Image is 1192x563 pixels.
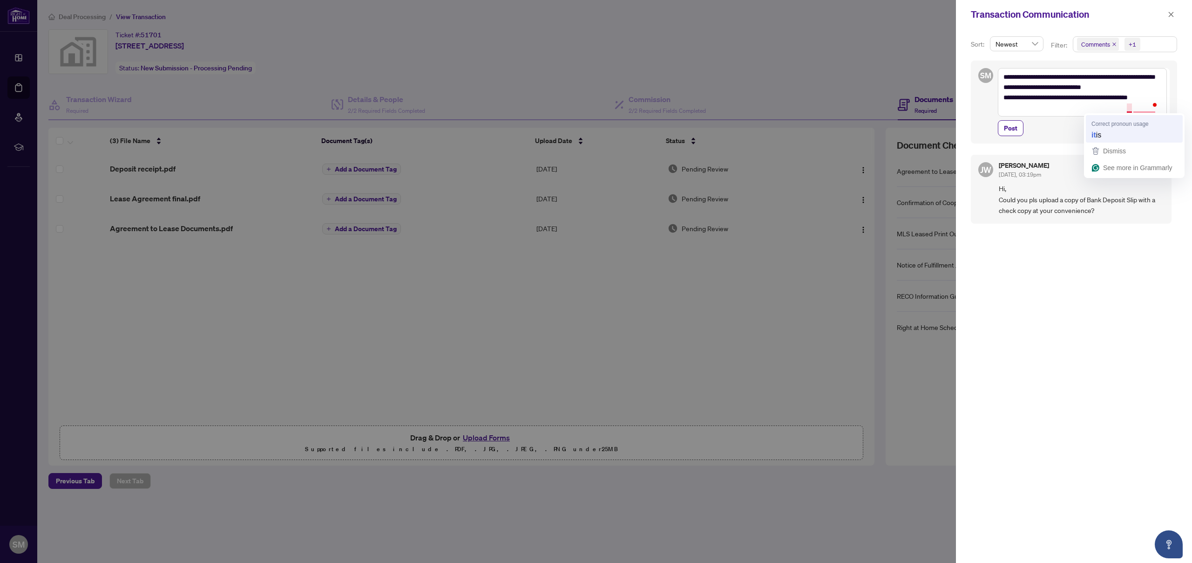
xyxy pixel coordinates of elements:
textarea: To enrich screen reader interactions, please activate Accessibility in Grammarly extension settings [998,68,1167,117]
div: +1 [1129,40,1136,49]
span: Hi, Could you pls upload a copy of Bank Deposit Slip with a check copy at your convenience? [999,183,1164,216]
span: Newest [996,37,1038,51]
p: Filter: [1051,40,1069,50]
p: Sort: [971,39,986,49]
div: Transaction Communication [971,7,1165,21]
span: [DATE], 03:19pm [999,171,1041,178]
span: Comments [1081,40,1110,49]
span: SM [980,69,991,82]
span: close [1168,11,1174,18]
span: JW [980,163,991,176]
span: close [1112,42,1117,47]
span: Post [1004,121,1017,136]
button: Post [998,120,1023,136]
h5: [PERSON_NAME] [999,162,1049,169]
button: Open asap [1155,530,1183,558]
span: Comments [1077,38,1119,51]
